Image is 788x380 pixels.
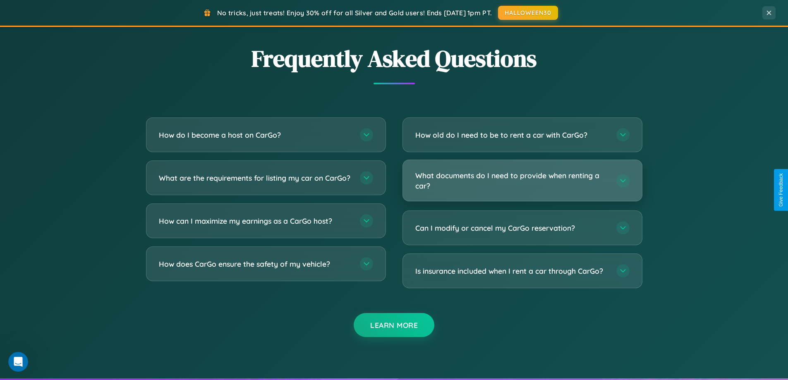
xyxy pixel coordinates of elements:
[778,173,784,207] div: Give Feedback
[159,216,352,226] h3: How can I maximize my earnings as a CarGo host?
[498,6,558,20] button: HALLOWEEN30
[415,130,608,140] h3: How old do I need to be to rent a car with CarGo?
[146,43,642,74] h2: Frequently Asked Questions
[415,170,608,191] h3: What documents do I need to provide when renting a car?
[415,266,608,276] h3: Is insurance included when I rent a car through CarGo?
[354,313,434,337] button: Learn More
[415,223,608,233] h3: Can I modify or cancel my CarGo reservation?
[159,259,352,269] h3: How does CarGo ensure the safety of my vehicle?
[217,9,492,17] span: No tricks, just treats! Enjoy 30% off for all Silver and Gold users! Ends [DATE] 1pm PT.
[159,130,352,140] h3: How do I become a host on CarGo?
[159,173,352,183] h3: What are the requirements for listing my car on CarGo?
[8,352,28,372] iframe: Intercom live chat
